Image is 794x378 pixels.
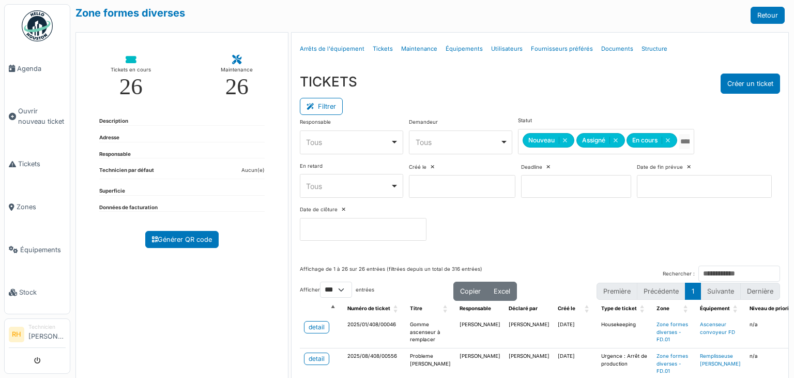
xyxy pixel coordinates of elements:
span: Type de ticket: Activate to sort [640,301,646,317]
dt: Responsable [99,151,131,158]
select: Afficherentrées [320,282,352,298]
a: Remplisseuse [PERSON_NAME] [700,353,741,367]
dt: Données de facturation [99,204,158,212]
span: Zones [17,202,66,212]
div: Nouveau [523,133,574,148]
div: Technicien [28,323,66,331]
button: Remove item: 'ongoing' [662,137,674,144]
img: Badge_color-CXgf-gQk.svg [22,10,53,41]
span: Créé le [558,306,575,311]
li: RH [9,327,24,342]
a: Retour [751,7,785,24]
span: Copier [460,287,481,295]
span: Niveau de priorité [750,306,794,311]
dd: Aucun(e) [241,167,265,175]
span: Zone: Activate to sort [683,301,690,317]
div: Tous [416,137,500,148]
span: Équipements [20,245,66,255]
a: Stock [5,271,70,314]
div: Maintenance [221,65,253,75]
a: Agenda [5,47,70,90]
label: Afficher entrées [300,282,374,298]
a: Maintenance 26 [212,47,262,107]
a: Zone formes diverses - FD.01 [656,322,688,342]
div: Tous [306,137,390,148]
a: Ascenseur convoyeur FD [700,322,735,335]
div: detail [309,323,325,332]
dt: Description [99,118,128,125]
div: 26 [119,75,143,98]
span: Ouvrir nouveau ticket [18,106,66,126]
td: Gomme ascenseur à remplacer [406,317,455,348]
li: [PERSON_NAME] [28,323,66,345]
label: Statut [518,117,532,125]
span: Excel [494,287,510,295]
span: Numéro de ticket: Activate to sort [393,301,400,317]
span: Créé le: Activate to sort [585,301,591,317]
td: [PERSON_NAME] [505,317,554,348]
label: Créé le [409,164,426,171]
div: En cours [627,133,677,148]
div: detail [309,354,325,364]
nav: pagination [597,283,780,300]
span: Responsable [460,306,491,311]
a: detail [304,353,329,365]
label: Date de clôture [300,206,338,214]
button: Copier [453,282,487,301]
span: Stock [19,287,66,297]
span: Équipement [700,306,730,311]
h3: TICKETS [300,74,357,90]
a: Tickets en cours 26 [102,47,159,107]
a: Zones [5,185,70,228]
a: Zone formes diverses - FD.01 [656,353,688,374]
a: Maintenance [397,37,441,61]
div: Tickets en cours [111,65,151,75]
td: [DATE] [554,317,597,348]
td: Housekeeping [597,317,652,348]
button: Remove item: 'new' [559,137,571,144]
button: 1 [685,283,701,300]
a: Arrêts de l'équipement [296,37,369,61]
div: Tous [306,181,390,192]
input: Tous [679,134,690,149]
a: Structure [637,37,671,61]
a: Équipements [5,228,70,271]
a: Générer QR code [145,231,219,248]
a: Ouvrir nouveau ticket [5,90,70,143]
dt: Superficie [99,187,125,195]
button: Remove item: 'assigned' [609,137,621,144]
span: Équipement: Activate to sort [733,301,739,317]
span: Agenda [17,64,66,74]
label: Date de fin prévue [637,164,683,171]
span: Titre [410,306,422,311]
a: Fournisseurs préférés [527,37,597,61]
div: 26 [225,75,249,98]
a: Équipements [441,37,487,61]
dt: Adresse [99,134,119,142]
a: detail [304,321,329,333]
label: Demandeur [409,119,438,126]
label: Responsable [300,119,331,126]
span: Zone [656,306,669,311]
span: Titre: Activate to sort [443,301,449,317]
td: 2025/01/408/00046 [343,317,406,348]
a: Utilisateurs [487,37,527,61]
span: Type de ticket [601,306,637,311]
span: Numéro de ticket [347,306,390,311]
button: Créer un ticket [721,74,780,94]
label: Deadline [521,164,542,171]
button: Excel [487,282,517,301]
div: Affichage de 1 à 26 sur 26 entrées (filtrées depuis un total de 316 entrées) [300,266,482,282]
a: RH Technicien[PERSON_NAME] [9,323,66,348]
a: Tickets [369,37,397,61]
button: Filtrer [300,98,343,115]
span: Tickets [18,159,66,169]
a: Documents [597,37,637,61]
label: En retard [300,163,323,170]
dt: Technicien par défaut [99,167,154,179]
span: Déclaré par [509,306,538,311]
a: Tickets [5,143,70,186]
td: [PERSON_NAME] [455,317,505,348]
a: Zone formes diverses [75,7,185,19]
label: Rechercher : [663,270,695,278]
